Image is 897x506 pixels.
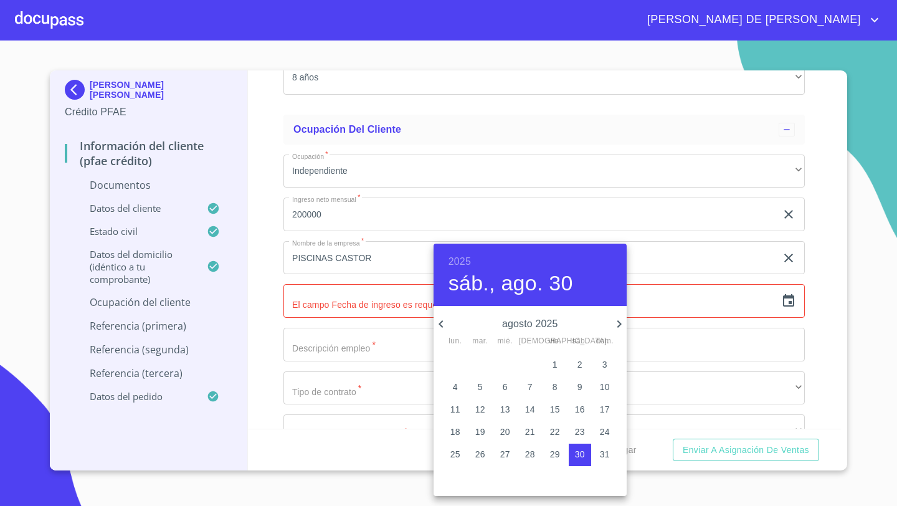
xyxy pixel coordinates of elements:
[544,444,566,466] button: 29
[519,399,541,421] button: 14
[550,403,560,416] p: 15
[553,358,558,371] p: 1
[494,376,516,399] button: 6
[594,376,616,399] button: 10
[600,426,610,438] p: 24
[503,381,508,393] p: 6
[575,403,585,416] p: 16
[569,354,591,376] button: 2
[569,335,591,348] span: sáb.
[519,376,541,399] button: 7
[453,381,458,393] p: 4
[494,421,516,444] button: 20
[519,335,541,348] span: [DEMOGRAPHIC_DATA].
[550,448,560,461] p: 29
[544,335,566,348] span: vie.
[544,421,566,444] button: 22
[450,403,460,416] p: 11
[448,253,471,270] button: 2025
[528,381,533,393] p: 7
[448,317,612,332] p: agosto 2025
[444,421,467,444] button: 18
[600,381,610,393] p: 10
[544,354,566,376] button: 1
[450,426,460,438] p: 18
[569,444,591,466] button: 30
[469,399,491,421] button: 12
[444,335,467,348] span: lun.
[500,426,510,438] p: 20
[444,399,467,421] button: 11
[494,444,516,466] button: 27
[569,376,591,399] button: 9
[569,399,591,421] button: 16
[577,358,582,371] p: 2
[602,358,607,371] p: 3
[469,444,491,466] button: 26
[519,444,541,466] button: 28
[494,399,516,421] button: 13
[475,426,485,438] p: 19
[550,426,560,438] p: 22
[525,448,535,461] p: 28
[575,426,585,438] p: 23
[525,403,535,416] p: 14
[594,335,616,348] span: dom.
[450,448,460,461] p: 25
[469,335,491,348] span: mar.
[544,376,566,399] button: 8
[544,399,566,421] button: 15
[577,381,582,393] p: 9
[448,270,573,297] button: sáb., ago. 30
[469,421,491,444] button: 19
[594,444,616,466] button: 31
[500,448,510,461] p: 27
[519,421,541,444] button: 21
[575,448,585,461] p: 30
[475,403,485,416] p: 12
[553,381,558,393] p: 8
[600,403,610,416] p: 17
[500,403,510,416] p: 13
[475,448,485,461] p: 26
[594,399,616,421] button: 17
[600,448,610,461] p: 31
[594,354,616,376] button: 3
[444,444,467,466] button: 25
[525,426,535,438] p: 21
[594,421,616,444] button: 24
[569,421,591,444] button: 23
[469,376,491,399] button: 5
[444,376,467,399] button: 4
[478,381,483,393] p: 5
[494,335,516,348] span: mié.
